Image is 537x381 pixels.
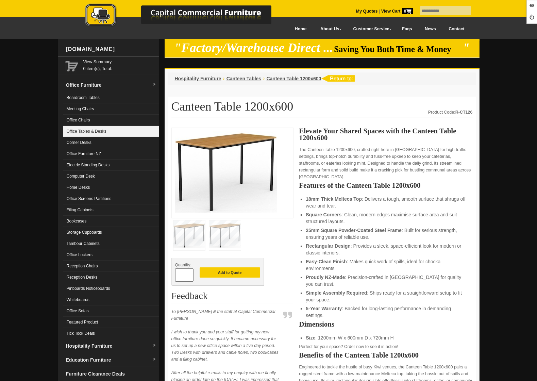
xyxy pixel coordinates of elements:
a: Home Desks [63,182,159,193]
a: Furniture Clearance Deals [63,367,159,381]
em: " [463,41,470,55]
a: Meeting Chairs [63,103,159,115]
a: Hospitality Furnituredropdown [63,339,159,353]
img: dropdown [152,83,156,87]
a: Reception Chairs [63,261,159,272]
a: View Cart0 [380,9,413,14]
a: Capital Commercial Furniture Logo [66,3,304,30]
h2: Feedback [171,291,294,304]
li: : Clean, modern edges maximise surface area and suit structured layouts. [306,211,466,225]
h2: Features of the Canteen Table 1200x600 [299,182,472,189]
li: › [223,75,224,82]
strong: Easy-Clean Finish [306,259,347,264]
strong: View Cart [381,9,413,14]
img: Capital Commercial Furniture Logo [66,3,304,28]
strong: R-CT126 [455,110,473,115]
a: Office Chairs [63,115,159,126]
a: Office Lockers [63,249,159,261]
li: : Built for serious strength, ensuring years of reliable use. [306,227,466,241]
li: : 1200mm W x 600mm D x 720mm H [306,334,466,341]
a: Office Furnituredropdown [63,78,159,92]
strong: 5-Year Warranty [306,306,342,311]
a: Tick Tock Deals [63,328,159,339]
a: Whiteboards [63,294,159,305]
strong: 25mm Square Powder-Coated Steel Frame [306,228,402,233]
a: Boardroom Tables [63,92,159,103]
a: Corner Desks [63,137,159,148]
div: [DOMAIN_NAME] [63,39,159,60]
a: Bookcases [63,216,159,227]
span: Quantity: [175,263,191,267]
span: 0 item(s), Total: [83,59,156,71]
a: Hospitality Furniture [175,76,221,81]
a: Faqs [396,21,419,37]
p: Perfect for your space? Order now to see it in action! [299,343,472,350]
a: Office Screens Partitions [63,193,159,204]
a: Tambour Cabinets [63,238,159,249]
strong: Size [306,335,315,341]
a: My Quotes [356,9,378,14]
a: Reception Desks [63,272,159,283]
img: return to [321,75,355,82]
li: › [263,75,265,82]
li: : Backed for long-lasting performance in demanding settings. [306,305,466,319]
a: News [418,21,442,37]
a: Computer Desk [63,171,159,182]
li: : Delivers a tough, smooth surface that shrugs off wear and tear. [306,196,466,209]
strong: Proudly NZ-Made [306,275,345,280]
div: Product Code: [428,109,473,116]
a: Storage Cupboards [63,227,159,238]
strong: Square Corners [306,212,341,217]
li: : Provides a sleek, space-efficient look for modern or classic interiors. [306,243,466,256]
h2: Benefits of the Canteen Table 1200x600 [299,352,472,359]
li: : Precision-crafted in [GEOGRAPHIC_DATA] for quality you can trust. [306,274,466,287]
h1: Canteen Table 1200x600 [171,100,473,117]
li: : Ships ready for a straightforward setup to fit your space. [306,289,466,303]
a: Featured Product [63,317,159,328]
a: Filing Cabinets [63,204,159,216]
span: Saving You Both Time & Money [334,45,462,54]
img: dropdown [152,358,156,362]
img: dropdown [152,344,156,348]
h2: Elevate Your Shared Spaces with the Canteen Table 1200x600 [299,128,472,141]
a: Office Furniture NZ [63,148,159,160]
strong: Rectangular Design [306,243,350,249]
h2: Dimensions [299,321,472,328]
strong: Simple Assembly Required [306,290,367,296]
li: : Makes quick work of spills, ideal for chocka environments. [306,258,466,272]
a: Canteen Tables [226,76,261,81]
a: Office Tables & Desks [63,126,159,137]
a: Pinboards Noticeboards [63,283,159,294]
a: About Us [313,21,346,37]
em: "Factory/Warehouse Direct ... [174,41,333,55]
button: Add to Quote [200,267,260,278]
a: Customer Service [346,21,396,37]
a: Education Furnituredropdown [63,353,159,367]
a: Electric Standing Desks [63,160,159,171]
span: 0 [402,8,413,14]
a: Contact [442,21,471,37]
a: Canteen Table 1200x600 [267,76,321,81]
strong: 18mm Thick Melteca Top [306,196,362,202]
a: View Summary [83,59,156,65]
p: The Canteen Table 1200x600, crafted right here in [GEOGRAPHIC_DATA] for high-traffic settings, br... [299,146,472,180]
a: Office Sofas [63,305,159,317]
img: Canteen Table 1200x600, NZ-made, with steel frame for heavy-duty dining. [175,131,277,213]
